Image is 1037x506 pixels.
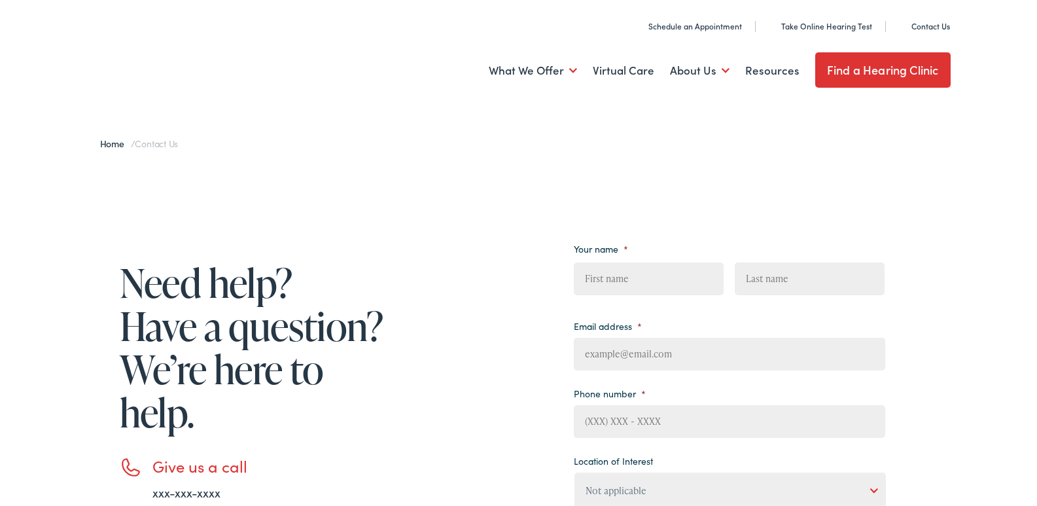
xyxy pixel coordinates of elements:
[767,20,872,31] a: Take Online Hearing Test
[735,262,885,295] input: Last name
[574,455,653,467] label: Location of Interest
[634,20,742,31] a: Schedule an Appointment
[593,46,654,95] a: Virtual Care
[489,46,577,95] a: What We Offer
[574,320,642,332] label: Email address
[120,261,388,434] h1: Need help? Have a question? We’re here to help.
[152,484,220,501] a: xxx-xxx-xxxx
[897,20,906,33] img: utility icon
[152,457,388,476] h3: Give us a call
[574,262,724,295] input: First name
[574,338,885,370] input: example@email.com
[745,46,800,95] a: Resources
[815,52,951,88] a: Find a Hearing Clinic
[574,243,628,255] label: Your name
[670,46,729,95] a: About Us
[100,137,131,150] a: Home
[634,20,643,33] img: utility icon
[897,20,950,31] a: Contact Us
[135,137,178,150] span: Contact Us
[100,137,179,150] span: /
[574,388,646,399] label: Phone number
[574,405,885,438] input: (XXX) XXX - XXXX
[767,20,776,33] img: utility icon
